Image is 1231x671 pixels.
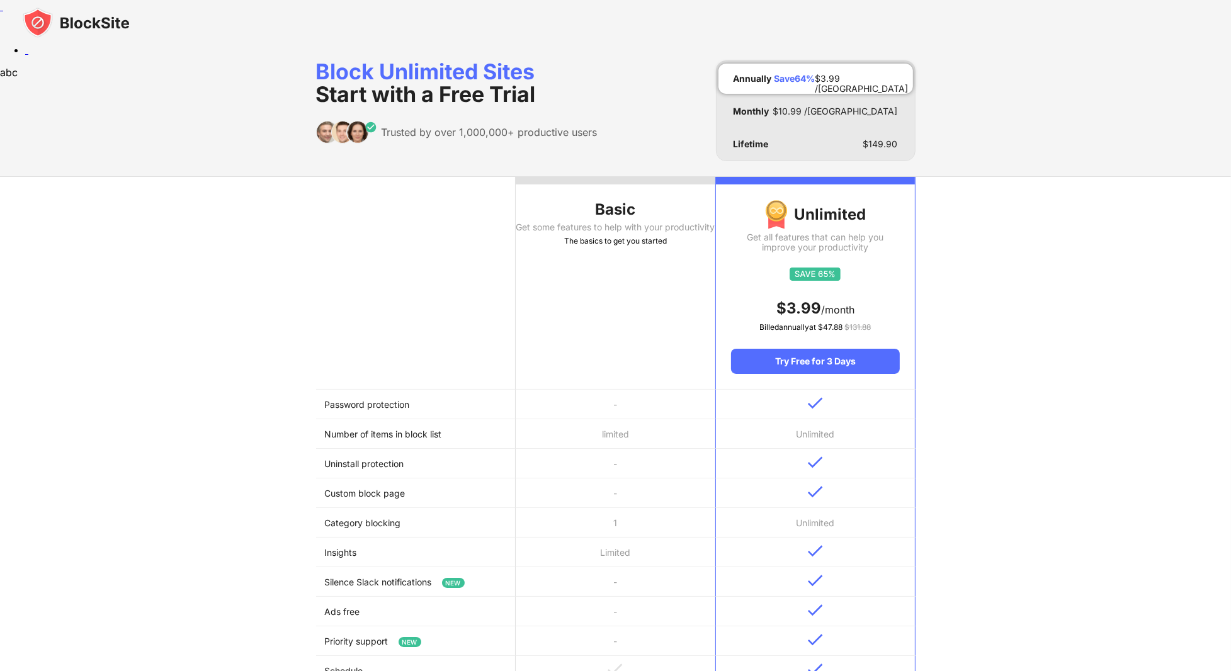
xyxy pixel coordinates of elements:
div: Lifetime [734,139,769,149]
div: Billed annually at $ 47.88 [731,321,899,334]
img: save65.svg [790,268,841,281]
img: v-blue.svg [808,545,823,557]
img: v-blue.svg [808,486,823,498]
img: v-blue.svg [808,456,823,468]
img: v-blue.svg [808,575,823,587]
span: Start with a Free Trial [316,81,536,107]
img: v-blue.svg [808,634,823,646]
td: Category blocking [316,508,516,538]
div: Unlimited [731,200,899,230]
div: Monthly [734,106,769,116]
div: $ 149.90 [863,139,898,149]
span: NEW [442,578,465,588]
td: 1 [516,508,715,538]
div: Basic [516,200,715,220]
div: Block Unlimited Sites [316,60,598,106]
td: - [516,567,715,597]
td: Number of items in block list [316,419,516,449]
img: v-blue.svg [808,397,823,409]
div: Annually [734,74,772,84]
div: Get some features to help with your productivity [516,222,715,232]
img: trusted-by.svg [316,121,377,144]
td: limited [516,419,715,449]
td: - [516,597,715,626]
td: Uninstall protection [316,449,516,478]
img: img-premium-medal [765,200,788,230]
td: Ads free [316,597,516,626]
div: /month [731,298,899,319]
img: blocksite-icon-black.svg [23,8,130,38]
img: v-blue.svg [808,604,823,616]
td: Unlimited [715,419,915,449]
td: Password protection [316,390,516,419]
div: The basics to get you started [516,235,715,247]
div: Trusted by over 1,000,000+ productive users [382,126,598,138]
td: Insights [316,538,516,567]
div: $ 10.99 /[GEOGRAPHIC_DATA] [773,106,898,116]
td: - [516,478,715,508]
div: Save 64 % [774,74,815,84]
td: Limited [516,538,715,567]
td: Silence Slack notifications [316,567,516,597]
span: NEW [399,637,421,647]
td: - [516,449,715,478]
td: - [516,390,715,419]
div: Get all features that can help you improve your productivity [731,232,899,252]
span: $ 3.99 [776,299,821,317]
td: Custom block page [316,478,516,508]
div: $ 3.99 /[GEOGRAPHIC_DATA] [815,74,909,84]
td: Unlimited [715,508,915,538]
td: - [516,626,715,656]
td: Priority support [316,626,516,656]
div: Try Free for 3 Days [731,349,899,374]
span: $ 131.88 [844,322,871,332]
